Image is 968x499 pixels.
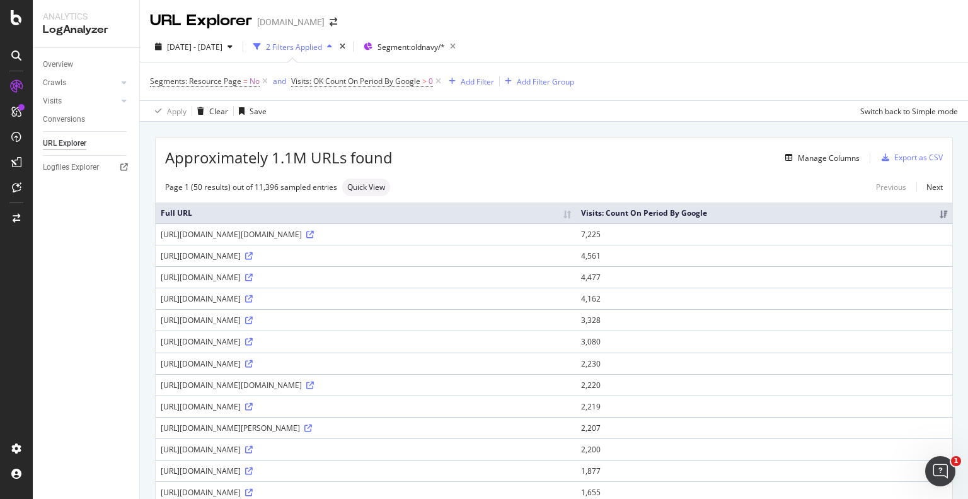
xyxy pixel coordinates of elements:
div: URL Explorer [150,10,252,32]
span: [DATE] - [DATE] [167,42,222,52]
button: Add Filter Group [500,74,574,89]
iframe: Intercom live chat [925,456,955,486]
div: Logfiles Explorer [43,161,99,174]
span: Quick View [347,184,385,191]
div: and [273,76,286,86]
a: Visits [43,95,118,108]
button: Apply [150,101,187,121]
span: Segments: Resource Page [150,76,241,86]
div: Switch back to Simple mode [860,106,958,117]
td: 3,080 [576,331,952,352]
div: [URL][DOMAIN_NAME] [161,358,571,369]
span: = [243,76,248,86]
th: Full URL: activate to sort column ascending [156,203,576,223]
span: Approximately 1.1M URLs found [165,147,393,168]
a: URL Explorer [43,137,130,150]
div: [URL][DOMAIN_NAME] [161,401,571,412]
button: Switch back to Simple mode [855,101,958,121]
div: Save [250,106,267,117]
span: 1 [951,456,961,466]
td: 2,220 [576,374,952,396]
span: 0 [429,73,433,90]
div: Overview [43,58,73,71]
td: 4,477 [576,266,952,288]
td: 4,162 [576,288,952,309]
td: 3,328 [576,309,952,331]
a: Next [916,178,943,196]
td: 2,219 [576,396,952,417]
span: Visits: OK Count On Period By Google [291,76,420,86]
a: Conversions [43,113,130,126]
div: arrow-right-arrow-left [330,18,337,26]
div: LogAnalyzer [43,23,129,37]
div: URL Explorer [43,137,86,150]
button: 2 Filters Applied [248,37,337,57]
div: [URL][DOMAIN_NAME] [161,444,571,455]
div: Crawls [43,76,66,90]
div: [URL][DOMAIN_NAME] [161,272,571,283]
div: Analytics [43,10,129,23]
button: Segment:oldnavy/* [359,37,461,57]
td: 2,230 [576,353,952,374]
div: [URL][DOMAIN_NAME][DOMAIN_NAME] [161,380,571,390]
span: > [422,76,427,86]
div: 2 Filters Applied [266,42,322,52]
div: Page 1 (50 results) out of 11,396 sampled entries [165,182,337,192]
div: [URL][DOMAIN_NAME] [161,466,571,476]
div: [URL][DOMAIN_NAME] [161,315,571,326]
div: [DOMAIN_NAME] [257,16,325,28]
div: [URL][DOMAIN_NAME][PERSON_NAME] [161,423,571,433]
div: Apply [167,106,187,117]
td: 4,561 [576,245,952,266]
span: No [250,73,260,90]
div: Export as CSV [894,152,943,163]
td: 7,225 [576,223,952,245]
a: Overview [43,58,130,71]
td: 2,207 [576,417,952,438]
div: Add Filter Group [517,76,574,87]
div: [URL][DOMAIN_NAME] [161,250,571,261]
div: [URL][DOMAIN_NAME] [161,293,571,304]
td: 2,200 [576,438,952,460]
button: Export as CSV [877,148,943,168]
td: 1,877 [576,460,952,481]
div: Manage Columns [798,153,860,163]
div: neutral label [342,179,390,196]
button: [DATE] - [DATE] [150,37,238,57]
a: Crawls [43,76,118,90]
div: [URL][DOMAIN_NAME][DOMAIN_NAME] [161,229,571,240]
a: Logfiles Explorer [43,161,130,174]
div: Add Filter [461,76,494,87]
button: Manage Columns [780,150,860,165]
div: Conversions [43,113,85,126]
button: Clear [192,101,228,121]
button: Add Filter [444,74,494,89]
span: Segment: oldnavy/* [377,42,445,52]
th: Visits: Count On Period By Google: activate to sort column ascending [576,203,952,223]
button: Save [234,101,267,121]
div: Visits [43,95,62,108]
div: Clear [209,106,228,117]
div: [URL][DOMAIN_NAME] [161,487,571,498]
div: times [337,40,348,53]
div: [URL][DOMAIN_NAME] [161,336,571,347]
button: and [273,75,286,87]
